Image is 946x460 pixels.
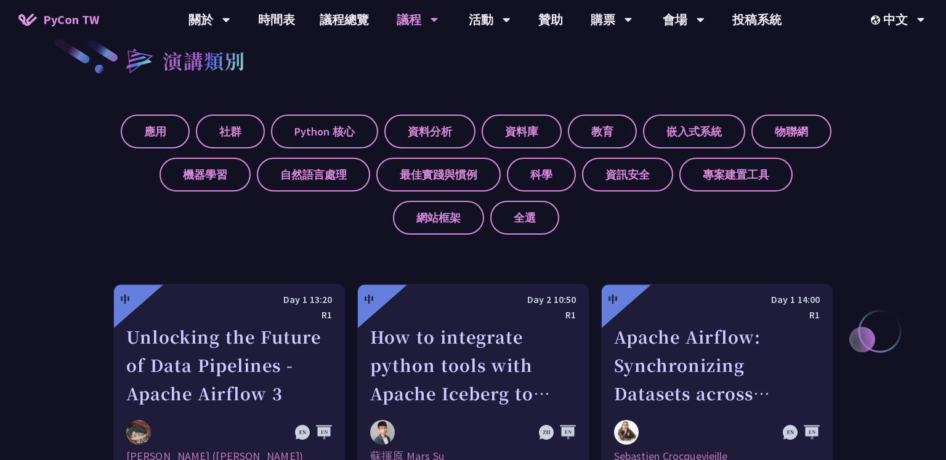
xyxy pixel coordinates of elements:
[582,158,673,192] label: 資訊安全
[679,158,793,192] label: 專案建置工具
[6,4,111,35] a: PyCon TW
[113,37,163,84] img: heading-bullet
[370,292,576,307] div: Day 2 10:50
[160,158,251,192] label: 機器學習
[482,115,562,148] label: 資料庫
[871,15,883,25] img: Locale Icon
[43,10,99,29] span: PyCon TW
[751,115,831,148] label: 物聯網
[18,14,37,26] img: Home icon of PyCon TW 2025
[384,115,475,148] label: 資料分析
[507,158,576,192] label: 科學
[163,46,245,75] h2: 演講類別
[370,323,576,408] div: How to integrate python tools with Apache Iceberg to build ETLT pipeline on Shift-Left Architecture
[126,307,332,323] div: R1
[126,323,332,408] div: Unlocking the Future of Data Pipelines - Apache Airflow 3
[608,292,618,307] div: 中
[393,201,484,235] label: 網站框架
[568,115,637,148] label: 教育
[196,115,265,148] label: 社群
[614,307,820,323] div: R1
[370,420,395,445] img: 蘇揮原 Mars Su
[643,115,745,148] label: 嵌入式系統
[614,420,639,445] img: Sebastien Crocquevieille
[490,201,559,235] label: 全選
[257,158,370,192] label: 自然語言處理
[614,292,820,307] div: Day 1 14:00
[121,115,190,148] label: 應用
[271,115,378,148] label: Python 核心
[370,307,576,323] div: R1
[120,292,130,307] div: 中
[376,158,501,192] label: 最佳實踐與慣例
[364,292,374,307] div: 中
[126,420,151,445] img: 李唯 (Wei Lee)
[126,292,332,307] div: Day 1 13:20
[614,323,820,408] div: Apache Airflow: Synchronizing Datasets across Multiple instances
